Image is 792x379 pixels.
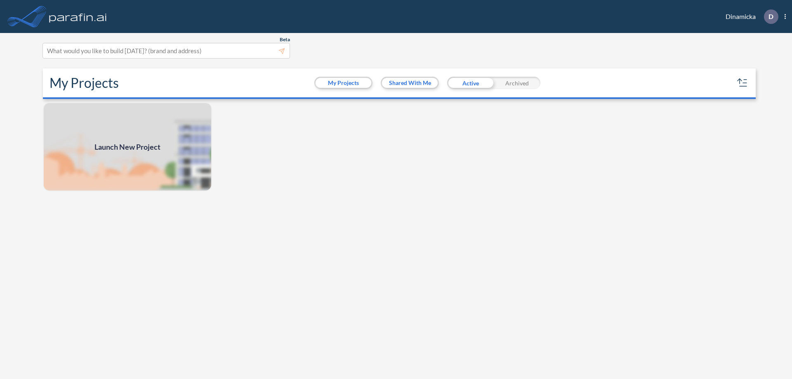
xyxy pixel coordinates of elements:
[49,75,119,91] h2: My Projects
[94,141,160,153] span: Launch New Project
[316,78,371,88] button: My Projects
[494,77,540,89] div: Archived
[713,9,786,24] div: Dinamicka
[447,77,494,89] div: Active
[43,102,212,191] a: Launch New Project
[736,76,749,89] button: sort
[768,13,773,20] p: D
[43,102,212,191] img: add
[382,78,438,88] button: Shared With Me
[280,36,290,43] span: Beta
[47,8,108,25] img: logo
